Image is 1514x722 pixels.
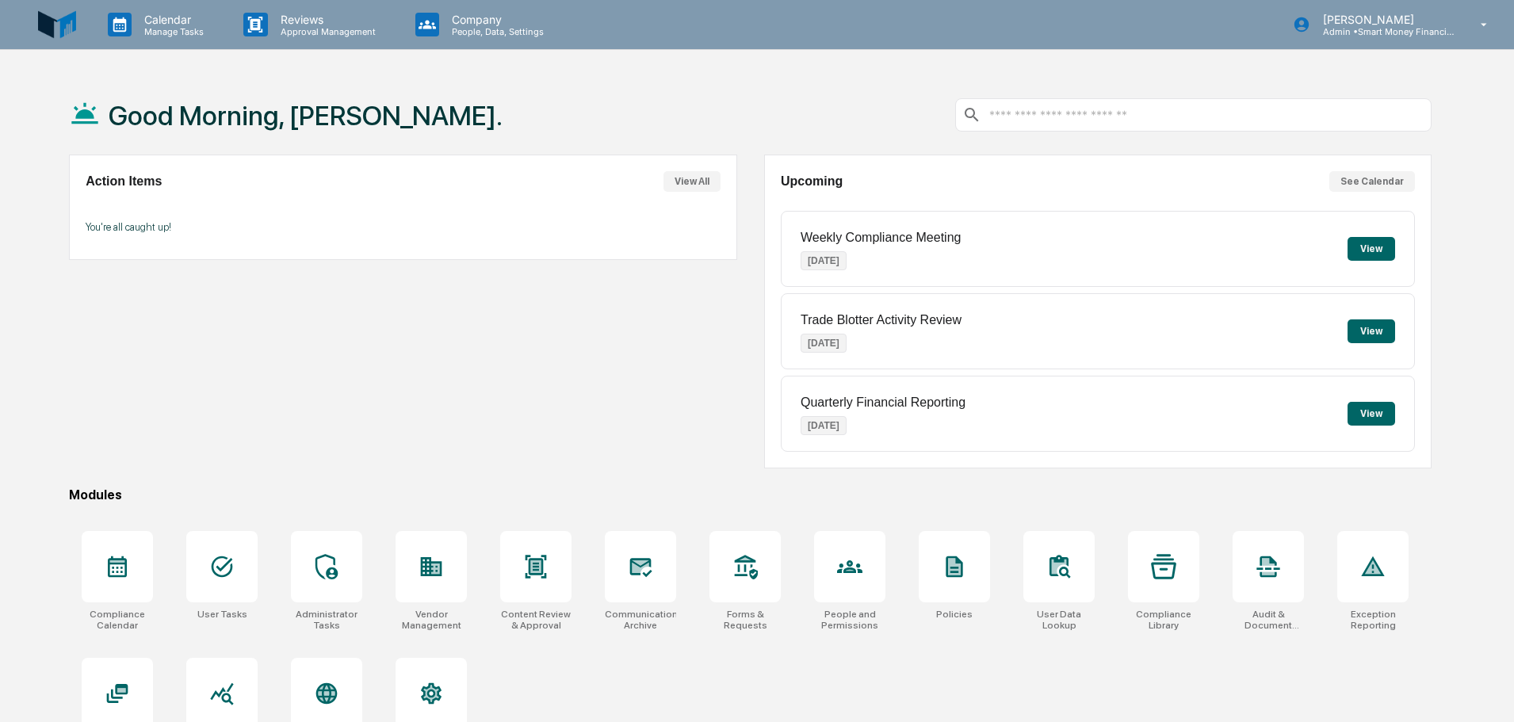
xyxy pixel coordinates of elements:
[69,487,1432,502] div: Modules
[1023,609,1095,631] div: User Data Lookup
[1348,237,1395,261] button: View
[86,174,162,189] h2: Action Items
[801,231,961,245] p: Weekly Compliance Meeting
[132,13,212,26] p: Calendar
[1348,402,1395,426] button: View
[86,221,720,233] p: You're all caught up!
[396,609,467,631] div: Vendor Management
[82,609,153,631] div: Compliance Calendar
[1348,319,1395,343] button: View
[1329,171,1415,192] button: See Calendar
[663,171,721,192] button: View All
[291,609,362,631] div: Administrator Tasks
[268,13,384,26] p: Reviews
[814,609,885,631] div: People and Permissions
[801,313,962,327] p: Trade Blotter Activity Review
[439,13,552,26] p: Company
[801,251,847,270] p: [DATE]
[605,609,676,631] div: Communications Archive
[709,609,781,631] div: Forms & Requests
[439,26,552,37] p: People, Data, Settings
[801,334,847,353] p: [DATE]
[801,395,965,410] p: Quarterly Financial Reporting
[268,26,384,37] p: Approval Management
[801,416,847,435] p: [DATE]
[781,174,843,189] h2: Upcoming
[500,609,572,631] div: Content Review & Approval
[38,6,76,44] img: logo
[197,609,247,620] div: User Tasks
[936,609,973,620] div: Policies
[1128,609,1199,631] div: Compliance Library
[132,26,212,37] p: Manage Tasks
[1310,26,1458,37] p: Admin • Smart Money Financial Advisors
[1310,13,1458,26] p: [PERSON_NAME]
[1337,609,1409,631] div: Exception Reporting
[109,100,503,132] h1: Good Morning, [PERSON_NAME].
[1233,609,1304,631] div: Audit & Document Logs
